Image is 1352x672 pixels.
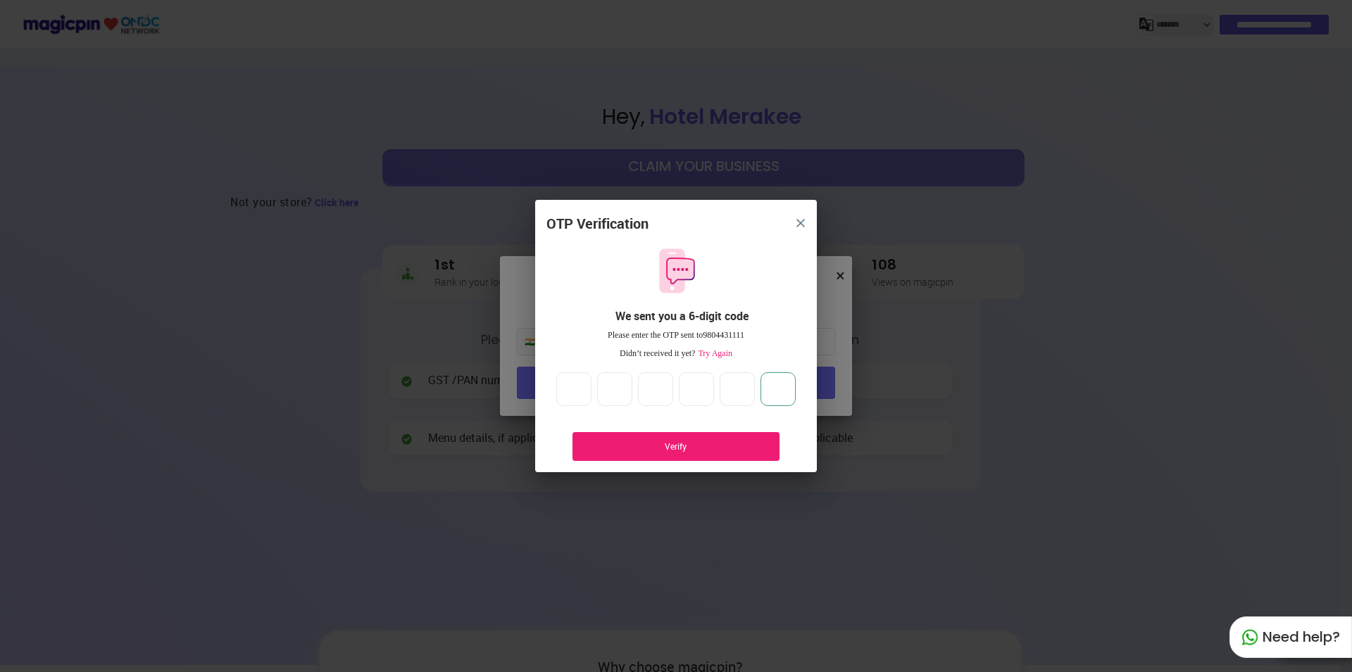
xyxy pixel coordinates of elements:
[652,247,700,295] img: otpMessageIcon.11fa9bf9.svg
[796,219,805,227] img: 8zTxi7IzMsfkYqyYgBgfvSHvmzQA9juT1O3mhMgBDT8p5s20zMZ2JbefE1IEBlkXHwa7wAFxGwdILBLhkAAAAASUVORK5CYII=
[546,214,649,234] div: OTP Verification
[594,440,758,452] div: Verify
[1241,629,1258,646] img: whatapp_green.7240e66a.svg
[788,210,813,236] button: close
[558,308,806,324] div: We sent you a 6-digit code
[695,348,732,358] span: Try Again
[1229,616,1352,658] div: Need help?
[546,348,806,360] div: Didn’t received it yet?
[546,329,806,341] div: Please enter the OTP sent to 9804431111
